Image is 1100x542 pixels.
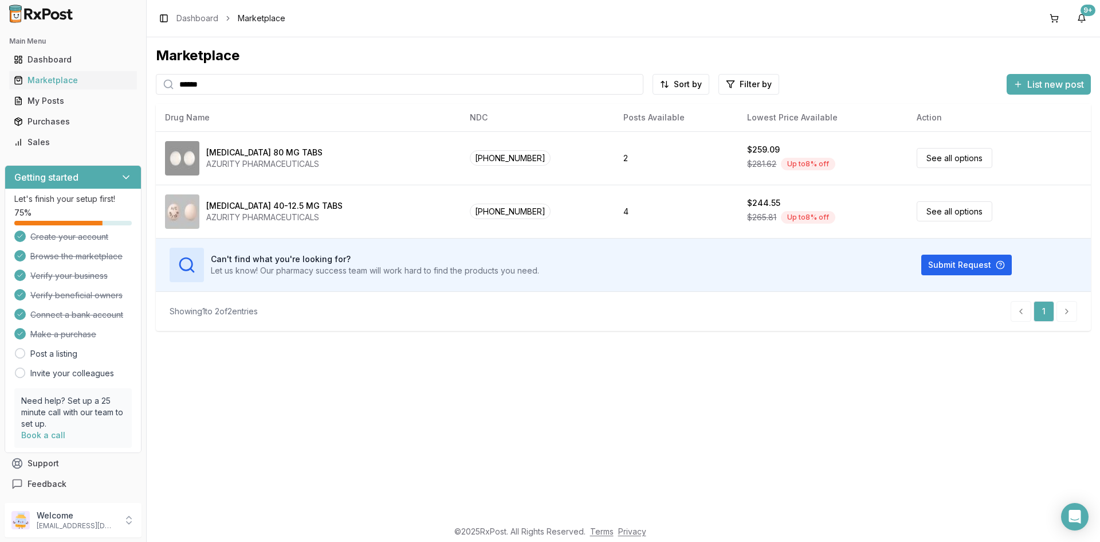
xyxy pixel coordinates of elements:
[156,46,1091,65] div: Marketplace
[206,212,343,223] div: AZURITY PHARMACEUTICALS
[747,158,776,170] span: $281.62
[5,50,142,69] button: Dashboard
[738,104,907,131] th: Lowest Price Available
[5,474,142,494] button: Feedback
[9,49,137,70] a: Dashboard
[5,112,142,131] button: Purchases
[176,13,285,24] nav: breadcrumb
[917,148,992,168] a: See all options
[14,193,132,205] p: Let's finish your setup first!
[37,510,116,521] p: Welcome
[14,170,78,184] h3: Getting started
[1061,503,1089,531] div: Open Intercom Messenger
[614,131,738,185] td: 2
[30,231,108,243] span: Create your account
[5,5,78,23] img: RxPost Logo
[1034,301,1054,322] a: 1
[5,453,142,474] button: Support
[27,478,66,490] span: Feedback
[9,132,137,153] a: Sales
[5,133,142,151] button: Sales
[9,37,137,46] h2: Main Menu
[170,306,258,317] div: Showing 1 to 2 of 2 entries
[653,74,709,95] button: Sort by
[176,13,218,24] a: Dashboard
[1072,9,1091,28] button: 9+
[1027,77,1084,91] span: List new post
[618,527,646,536] a: Privacy
[614,104,738,131] th: Posts Available
[781,158,835,170] div: Up to 8 % off
[14,137,132,148] div: Sales
[747,144,780,155] div: $259.09
[1007,80,1091,91] a: List new post
[37,521,116,531] p: [EMAIL_ADDRESS][DOMAIN_NAME]
[470,204,551,219] span: [PHONE_NUMBER]
[14,75,132,86] div: Marketplace
[30,329,96,340] span: Make a purchase
[747,197,780,209] div: $244.55
[461,104,615,131] th: NDC
[11,511,30,529] img: User avatar
[14,207,32,219] span: 75 %
[30,270,108,282] span: Verify your business
[30,368,114,379] a: Invite your colleagues
[921,255,1012,275] button: Submit Request
[9,70,137,91] a: Marketplace
[30,348,77,360] a: Post a listing
[747,212,776,223] span: $265.81
[9,111,137,132] a: Purchases
[1007,74,1091,95] button: List new post
[206,147,323,158] div: [MEDICAL_DATA] 80 MG TABS
[590,527,614,536] a: Terms
[30,290,123,301] span: Verify beneficial owners
[165,141,199,176] img: Edarbi 80 MG TABS
[470,150,551,166] span: [PHONE_NUMBER]
[1081,5,1095,16] div: 9+
[156,104,461,131] th: Drug Name
[14,95,132,107] div: My Posts
[211,265,539,276] p: Let us know! Our pharmacy success team will work hard to find the products you need.
[165,194,199,229] img: Edarbyclor 40-12.5 MG TABS
[21,395,125,430] p: Need help? Set up a 25 minute call with our team to set up.
[30,251,123,262] span: Browse the marketplace
[238,13,285,24] span: Marketplace
[9,91,137,111] a: My Posts
[907,104,1091,131] th: Action
[5,71,142,89] button: Marketplace
[30,309,123,321] span: Connect a bank account
[206,200,343,212] div: [MEDICAL_DATA] 40-12.5 MG TABS
[1011,301,1077,322] nav: pagination
[674,79,702,90] span: Sort by
[740,79,772,90] span: Filter by
[211,254,539,265] h3: Can't find what you're looking for?
[718,74,779,95] button: Filter by
[781,211,835,224] div: Up to 8 % off
[14,54,132,65] div: Dashboard
[917,201,992,221] a: See all options
[206,158,323,170] div: AZURITY PHARMACEUTICALS
[14,116,132,127] div: Purchases
[614,185,738,238] td: 4
[5,92,142,110] button: My Posts
[21,430,65,440] a: Book a call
